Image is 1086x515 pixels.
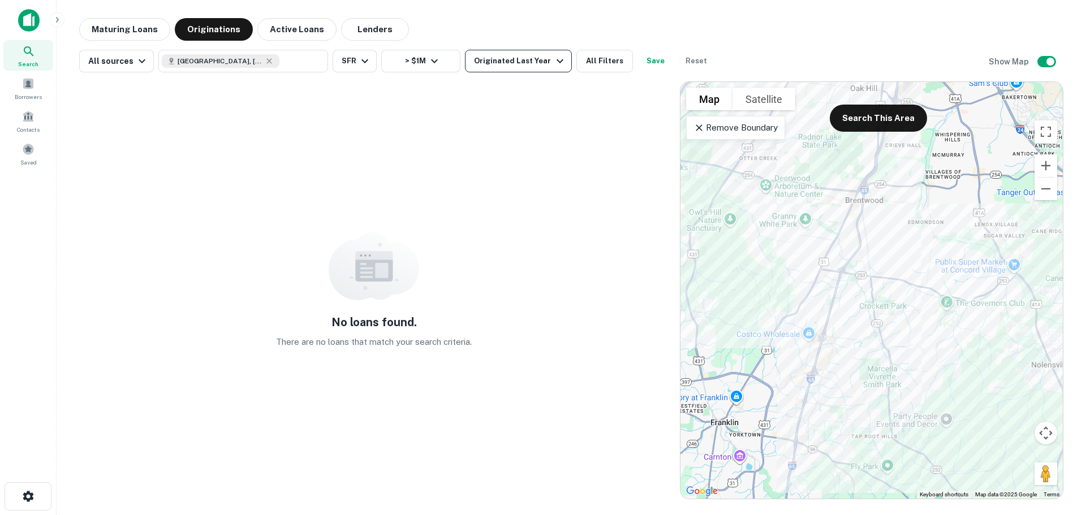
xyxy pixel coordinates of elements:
button: Toggle fullscreen view [1035,120,1057,143]
div: 0 0 [680,82,1063,499]
button: Search This Area [830,105,927,132]
h5: No loans found. [331,314,417,331]
button: Show street map [686,88,732,110]
button: Zoom out [1035,178,1057,200]
button: Map camera controls [1035,422,1057,444]
iframe: Chat Widget [1029,425,1086,479]
span: Saved [20,158,37,167]
span: Map data ©2025 Google [975,491,1037,497]
button: Originations [175,18,253,41]
button: Save your search to get updates of matches that match your search criteria. [637,50,674,72]
button: All sources [79,50,154,72]
span: Borrowers [15,92,42,101]
button: All Filters [576,50,633,72]
a: Open this area in Google Maps (opens a new window) [683,484,721,499]
p: There are no loans that match your search criteria. [276,335,472,349]
a: Borrowers [3,73,53,103]
img: empty content [329,232,419,300]
button: Maturing Loans [79,18,170,41]
a: Contacts [3,106,53,136]
img: capitalize-icon.png [18,9,40,32]
img: Google [683,484,721,499]
button: Active Loans [257,18,337,41]
span: Contacts [17,125,40,134]
button: Keyboard shortcuts [920,491,968,499]
a: Terms (opens in new tab) [1044,491,1059,497]
span: Search [18,59,38,68]
a: Saved [3,139,53,169]
button: SFR [333,50,377,72]
button: > $1M [381,50,460,72]
p: Remove Boundary [693,121,778,135]
a: Search [3,40,53,71]
button: Show satellite imagery [732,88,795,110]
button: Reset [678,50,714,72]
h6: Show Map [989,55,1031,68]
button: Lenders [341,18,409,41]
button: Originated Last Year [465,50,571,72]
button: Zoom in [1035,154,1057,177]
div: All sources [88,54,149,68]
div: Originated Last Year [474,54,566,68]
span: [GEOGRAPHIC_DATA], [GEOGRAPHIC_DATA], [GEOGRAPHIC_DATA] [178,56,262,66]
